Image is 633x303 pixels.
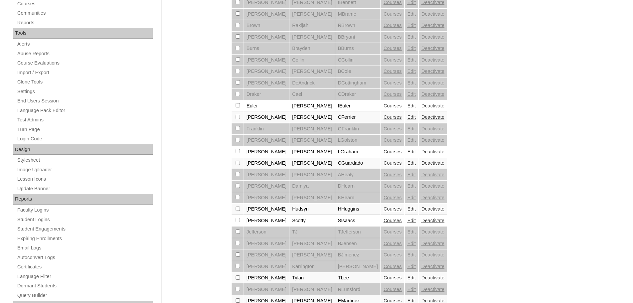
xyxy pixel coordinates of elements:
td: RBrown [335,20,381,31]
td: Draker [244,89,289,100]
a: Deactivate [421,103,444,108]
a: Edit [407,57,416,63]
td: DeAndrick [289,77,335,89]
a: Student Engagements [17,225,153,233]
a: Clone Tools [17,78,153,86]
a: Courses [383,183,402,189]
a: Language Filter [17,272,153,281]
a: Dormant Students [17,282,153,290]
a: Abuse Reports [17,50,153,58]
a: Edit [407,229,416,234]
a: Courses [383,206,402,212]
a: Language Pack Editor [17,106,153,115]
a: Deactivate [421,114,444,120]
a: Deactivate [421,275,444,280]
a: Edit [407,195,416,200]
a: Deactivate [421,183,444,189]
a: Deactivate [421,229,444,234]
a: Deactivate [421,172,444,177]
td: MBrame [335,9,381,20]
td: Euler [244,100,289,112]
a: Test Admins [17,116,153,124]
a: Edit [407,103,416,108]
td: [PERSON_NAME] [244,238,289,249]
td: [PERSON_NAME] [244,146,289,158]
td: BJensen [335,238,381,249]
a: Deactivate [421,264,444,269]
td: [PERSON_NAME] [289,100,335,112]
a: Edit [407,126,416,131]
td: Scotty [289,215,335,227]
a: Stylesheet [17,156,153,164]
a: Courses [383,103,402,108]
td: [PERSON_NAME] [289,66,335,77]
td: [PERSON_NAME] [289,249,335,261]
td: DCottingham [335,77,381,89]
td: [PERSON_NAME] [289,32,335,43]
a: Deactivate [421,218,444,223]
a: Edit [407,206,416,212]
a: Deactivate [421,11,444,17]
td: CGuardado [335,158,381,169]
a: Courses [383,114,402,120]
a: Deactivate [421,149,444,154]
a: Courses [383,11,402,17]
a: Edit [407,275,416,280]
a: Edit [407,11,416,17]
a: Courses [383,23,402,28]
td: AHealy [335,169,381,181]
a: Courses [383,172,402,177]
a: Edit [407,264,416,269]
a: Alerts [17,40,153,48]
td: KHearn [335,192,381,204]
a: Edit [407,252,416,257]
td: [PERSON_NAME] [244,284,289,295]
a: Courses [383,229,402,234]
td: Rakijah [289,20,335,31]
td: [PERSON_NAME] [289,112,335,123]
td: [PERSON_NAME] [244,181,289,192]
a: Query Builder [17,291,153,300]
td: LGolston [335,135,381,146]
td: BBryant [335,32,381,43]
a: Deactivate [421,160,444,166]
td: Franklin [244,123,289,135]
a: Edit [407,149,416,154]
td: [PERSON_NAME] [289,135,335,146]
td: Karrington [289,261,335,272]
td: Cael [289,89,335,100]
td: BCole [335,66,381,77]
td: BBurns [335,43,381,54]
td: Hudsyn [289,204,335,215]
a: Autoconvert Logs [17,253,153,262]
a: Edit [407,218,416,223]
td: RLunsford [335,284,381,295]
td: TJ [289,227,335,238]
td: [PERSON_NAME] [289,238,335,249]
td: [PERSON_NAME] [244,192,289,204]
td: BJimenez [335,249,381,261]
a: Certificates [17,263,153,271]
td: Damiya [289,181,335,192]
a: Deactivate [421,206,444,212]
a: Edit [407,160,416,166]
a: Course Evaluations [17,59,153,67]
div: Design [13,144,153,155]
td: [PERSON_NAME] [244,272,289,284]
td: [PERSON_NAME] [244,249,289,261]
a: Deactivate [421,195,444,200]
a: Deactivate [421,241,444,246]
a: Email Logs [17,244,153,252]
td: [PERSON_NAME] [289,123,335,135]
td: TJefferson [335,227,381,238]
a: Student Logins [17,216,153,224]
td: [PERSON_NAME] [289,284,335,295]
a: Courses [383,34,402,40]
td: CFerrier [335,112,381,123]
a: Edit [407,241,416,246]
a: Reports [17,19,153,27]
a: Courses [383,241,402,246]
a: Deactivate [421,137,444,143]
td: [PERSON_NAME] [289,146,335,158]
a: Courses [383,275,402,280]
